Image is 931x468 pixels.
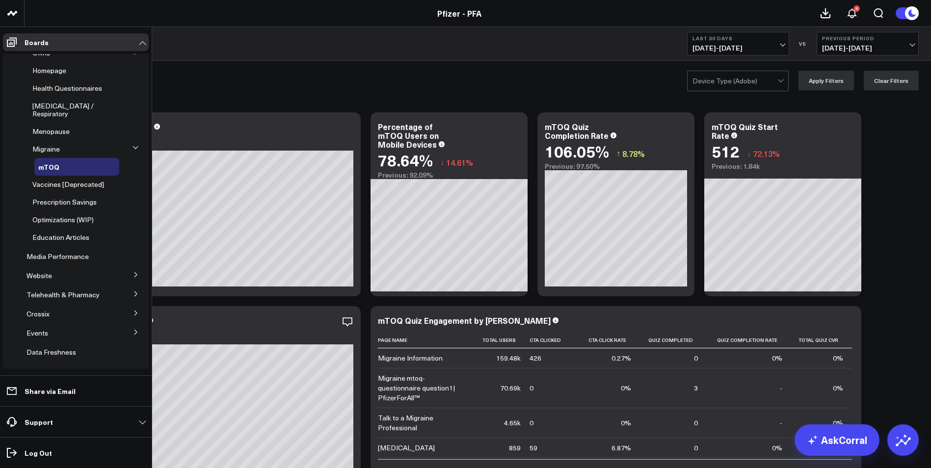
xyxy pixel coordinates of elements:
b: Last 30 Days [692,35,784,41]
a: Health Questionnaires [32,84,102,92]
div: 106.05% [545,142,609,160]
span: Crossix [27,309,50,318]
div: 4.65k [504,418,521,428]
span: ↓ [440,156,444,169]
div: 0% [621,383,631,393]
div: VS [794,41,812,47]
p: Boards [25,38,49,46]
span: Health Questionnaires [32,83,102,93]
span: Homepage [32,66,66,75]
span: Website [27,271,52,280]
a: Data Freshness [27,348,76,356]
span: 14.61% [446,157,473,168]
a: Crossix [27,310,50,318]
div: Percentage of mTOQ Users on Mobile Devices [378,121,439,150]
a: Website [27,272,52,280]
div: Previous: 97.50% [545,162,687,170]
div: 159.48k [496,353,521,363]
span: [DATE] - [DATE] [822,44,913,52]
div: 78.64% [378,151,433,169]
span: Vaccines [Deprecated] [32,180,104,189]
a: Migraine [32,145,60,153]
div: 0 [530,383,533,393]
div: 0 [530,418,533,428]
div: Migraine Information [378,353,443,363]
button: Clear Filters [864,71,919,90]
a: Telehealth & Pharmacy [27,291,100,299]
span: [DATE] - [DATE] [692,44,784,52]
span: Data Freshness [27,347,76,357]
th: Page Name [378,332,476,348]
a: Homepage [32,67,66,75]
div: mTOQ Quiz Engagement by [PERSON_NAME] [378,315,551,326]
div: 6.87% [612,443,631,453]
a: Pfizer - PFA [437,8,481,19]
div: 0 [694,353,698,363]
th: Total Users [476,332,530,348]
a: Media Performance [27,253,89,260]
th: Quiz Completion Rate [707,332,791,348]
div: 3 [694,383,698,393]
div: 859 [509,443,521,453]
div: 0 [694,443,698,453]
div: 0% [621,418,631,428]
div: 0% [833,418,843,428]
div: - [780,418,782,428]
p: Share via Email [25,387,76,395]
div: 0 [694,418,698,428]
div: mTOQ Quiz Completion Rate [545,121,609,141]
a: [MEDICAL_DATA] / Respiratory [32,102,119,118]
div: 70.69k [500,383,521,393]
a: Prescription Savings [32,198,97,206]
div: Talk to a Migraine Professional [378,413,467,433]
div: 0% [772,443,782,453]
a: OKRs [32,49,50,57]
div: mTOQ Quiz Start Rate [712,121,778,141]
span: 8.78% [622,148,645,159]
div: 59 [530,443,537,453]
b: Previous Period [822,35,913,41]
span: Education Articles [32,233,89,242]
a: Vaccines [Deprecated] [32,181,104,188]
span: Prescription Savings [32,197,97,207]
div: Previous: 92.09% [378,171,520,179]
th: Cta Clicked [530,332,581,348]
span: mTOQ [38,162,59,172]
span: Migraine [32,144,60,154]
a: Education Articles [32,234,89,241]
div: 0% [833,383,843,393]
span: Optimizations (WIP) [32,215,94,224]
span: Telehealth & Pharmacy [27,290,100,299]
span: 72.13% [753,148,780,159]
div: 512 [712,142,740,160]
p: Log Out [25,449,52,457]
span: Events [27,328,48,338]
div: 0.27% [612,353,631,363]
th: Quiz Completed [640,332,707,348]
span: ↑ [616,147,620,160]
a: Log Out [3,444,149,462]
a: Events [27,329,48,337]
div: Migraine mtoq-questionnaire question1| PfizerForAll™ [378,373,467,403]
div: Previous: 1.95k [44,337,353,344]
span: Menopause [32,127,70,136]
div: 0% [833,353,843,363]
button: Apply Filters [798,71,854,90]
th: Cta Click Rate [581,332,640,348]
div: 4 [853,5,860,12]
a: AskCorral [795,424,879,456]
span: ↓ [747,147,751,160]
div: [MEDICAL_DATA] [378,443,435,453]
span: [MEDICAL_DATA] / Respiratory [32,101,94,118]
span: Media Performance [27,252,89,261]
a: Optimizations (WIP) [32,216,94,224]
div: - [780,383,782,393]
th: Total Quiz Cvr [791,332,852,348]
a: mTOQ [38,163,59,171]
div: Previous: 1.84k [712,162,854,170]
div: 0% [772,353,782,363]
button: Last 30 Days[DATE]-[DATE] [687,32,789,55]
button: Previous Period[DATE]-[DATE] [817,32,919,55]
div: Previous: 1.85k [44,143,353,151]
div: 426 [530,353,541,363]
